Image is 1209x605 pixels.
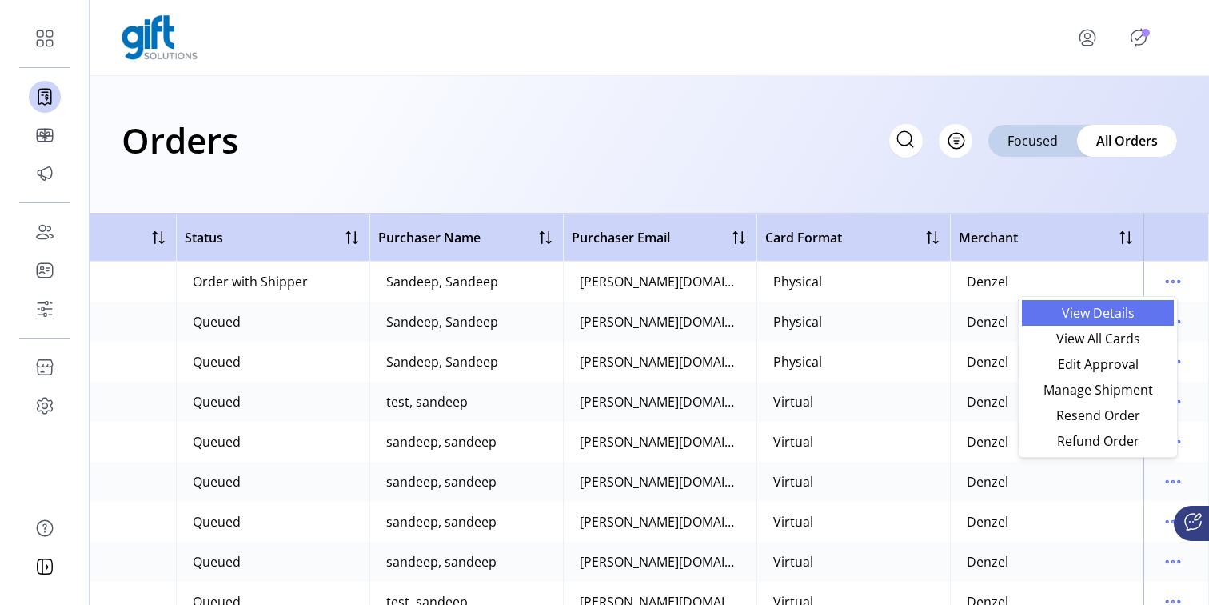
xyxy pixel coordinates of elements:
[386,552,497,571] div: sandeep, sandeep
[1031,358,1164,371] span: Edit Approval
[1031,435,1164,447] span: Refund Order
[1055,18,1126,57] button: menu
[185,228,223,247] span: Status
[572,228,670,247] span: Purchaser Email
[1077,125,1177,157] div: All Orders
[122,15,198,60] img: logo
[967,272,1008,291] div: Denzel
[1031,409,1164,422] span: Resend Order
[386,432,497,451] div: sandeep, sandeep
[193,432,241,451] div: Queued
[122,112,238,168] h1: Orders
[378,228,481,247] span: Purchaser Name
[773,552,813,571] div: Virtual
[580,272,740,291] div: [PERSON_NAME][DOMAIN_NAME][EMAIL_ADDRESS][DOMAIN_NAME]
[967,352,1008,371] div: Denzel
[193,312,241,331] div: Queued
[1022,300,1174,326] li: View Details
[386,352,498,371] div: Sandeep, Sandeep
[193,552,241,571] div: Queued
[967,552,1008,571] div: Denzel
[1022,377,1174,403] li: Manage Shipment
[1031,383,1164,396] span: Manage Shipment
[1126,25,1151,50] button: Publisher Panel
[193,472,241,491] div: Queued
[939,124,972,158] button: Filter Button
[386,392,468,411] div: test, sandeep
[193,352,241,371] div: Queued
[1031,307,1164,319] span: View Details
[193,272,308,291] div: Order with Shipper
[1160,509,1186,535] button: menu
[386,512,497,531] div: sandeep, sandeep
[1022,428,1174,454] li: Refund Order
[765,228,842,247] span: Card Format
[580,312,740,331] div: [PERSON_NAME][DOMAIN_NAME][EMAIL_ADDRESS][DOMAIN_NAME]
[959,228,1018,247] span: Merchant
[773,512,813,531] div: Virtual
[967,512,1008,531] div: Denzel
[773,352,822,371] div: Physical
[988,125,1077,157] div: Focused
[580,432,740,451] div: [PERSON_NAME][DOMAIN_NAME][EMAIL_ADDRESS][DOMAIN_NAME]
[1160,549,1186,575] button: menu
[580,352,740,371] div: [PERSON_NAME][DOMAIN_NAME][EMAIL_ADDRESS][DOMAIN_NAME]
[386,472,497,491] div: sandeep, sandeep
[386,312,498,331] div: Sandeep, Sandeep
[580,472,740,491] div: [PERSON_NAME][DOMAIN_NAME][EMAIL_ADDRESS][DOMAIN_NAME]
[1096,131,1158,150] span: All Orders
[580,392,740,411] div: [PERSON_NAME][DOMAIN_NAME][EMAIL_ADDRESS][DOMAIN_NAME]
[580,552,740,571] div: [PERSON_NAME][DOMAIN_NAME][EMAIL_ADDRESS][DOMAIN_NAME]
[1160,469,1186,495] button: menu
[1022,403,1174,428] li: Resend Order
[1160,269,1186,294] button: menu
[386,272,498,291] div: Sandeep, Sandeep
[773,432,813,451] div: Virtual
[193,392,241,411] div: Queued
[580,512,740,531] div: [PERSON_NAME][DOMAIN_NAME][EMAIL_ADDRESS][DOMAIN_NAME]
[1022,351,1174,377] li: Edit Approval
[773,272,822,291] div: Physical
[193,512,241,531] div: Queued
[1031,332,1164,345] span: View All Cards
[773,392,813,411] div: Virtual
[967,312,1008,331] div: Denzel
[773,312,822,331] div: Physical
[773,472,813,491] div: Virtual
[1022,326,1174,351] li: View All Cards
[967,432,1008,451] div: Denzel
[967,472,1008,491] div: Denzel
[1008,131,1058,150] span: Focused
[967,392,1008,411] div: Denzel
